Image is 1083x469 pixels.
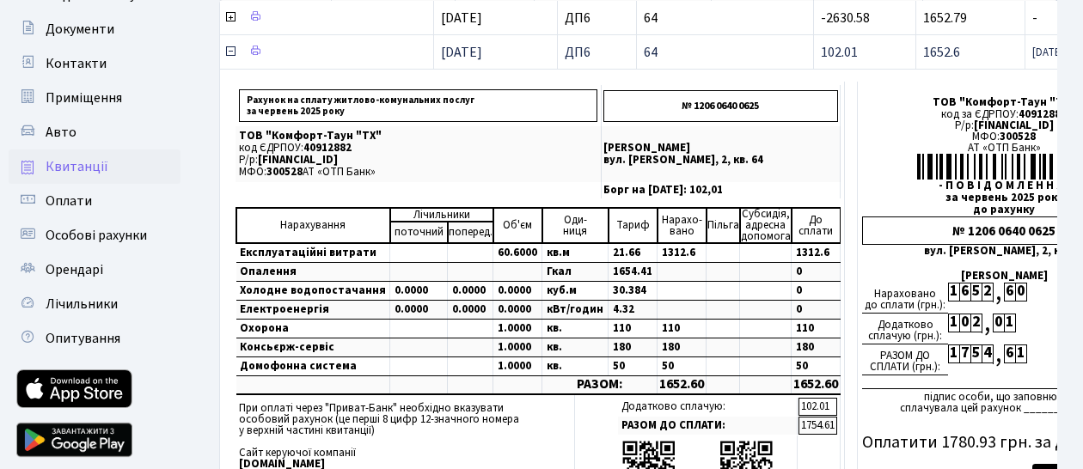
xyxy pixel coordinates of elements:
[390,208,493,222] td: Лічильники
[982,314,993,333] div: ,
[970,283,982,301] div: 5
[236,282,390,301] td: Холодне водопостачання
[542,243,609,263] td: кв.м
[993,344,1004,364] div: ,
[46,295,118,314] span: Лічильники
[792,320,841,338] td: 110
[236,208,390,243] td: Нарахування
[239,167,597,178] p: МФО: АТ «ОТП Банк»
[982,344,993,363] div: 4
[609,301,658,320] td: 4.32
[658,320,707,338] td: 110
[493,357,542,376] td: 1.0000
[792,282,841,301] td: 0
[493,243,542,263] td: 60.6000
[603,185,838,196] p: Борг на [DATE]: 102,01
[1000,129,1036,144] span: 300528
[609,282,658,301] td: 30.384
[1019,107,1067,122] span: 40912882
[9,253,180,287] a: Орендарі
[603,155,838,166] p: вул. [PERSON_NAME], 2, кв. 64
[9,149,180,184] a: Квитанції
[1004,283,1015,301] div: 6
[644,11,805,25] span: 64
[862,314,948,344] div: Додатково сплачую (грн.):
[441,9,482,27] span: [DATE]
[792,263,841,282] td: 0
[707,208,740,243] td: Пільга
[46,54,107,73] span: Контакти
[618,417,798,435] td: РАЗОМ ДО СПЛАТИ:
[948,283,959,301] div: 1
[493,301,542,320] td: 0.0000
[441,43,482,62] span: [DATE]
[236,357,390,376] td: Домофонна система
[46,329,120,348] span: Опитування
[658,338,707,357] td: 180
[644,46,805,59] span: 64
[1015,344,1026,363] div: 1
[821,9,870,27] span: -2630.58
[970,344,982,363] div: 5
[993,314,1004,332] div: 0
[993,283,1004,302] div: ,
[565,11,629,25] span: ДП6
[236,263,390,282] td: Опалення
[9,184,180,218] a: Оплати
[798,417,837,435] td: 1754.61
[792,357,841,376] td: 50
[609,357,658,376] td: 50
[792,301,841,320] td: 0
[618,398,798,416] td: Додатково сплачую:
[658,208,707,243] td: Нарахо- вано
[9,115,180,149] a: Авто
[390,222,448,243] td: поточний
[448,222,493,243] td: поперед.
[258,152,338,167] span: [FINANCIAL_ID]
[658,243,707,263] td: 1312.6
[493,282,542,301] td: 0.0000
[923,9,967,27] span: 1652.79
[46,192,92,210] span: Оплати
[9,287,180,321] a: Лічильники
[792,208,841,243] td: До cплати
[959,344,970,363] div: 7
[948,344,959,363] div: 1
[970,314,982,332] div: 2
[542,301,609,320] td: кВт/годин
[46,123,76,142] span: Авто
[542,282,609,301] td: куб.м
[9,218,180,253] a: Особові рахунки
[9,81,180,115] a: Приміщення
[239,131,597,142] p: ТОВ "Комфорт-Таун "ТХ"
[658,357,707,376] td: 50
[923,43,960,62] span: 1652.6
[1004,344,1015,363] div: 6
[658,376,707,394] td: 1652.60
[448,301,493,320] td: 0.0000
[46,260,103,279] span: Орендарі
[493,338,542,357] td: 1.0000
[948,314,959,332] div: 1
[542,208,609,243] td: Оди- ниця
[9,46,180,81] a: Контакти
[236,243,390,263] td: Експлуатаційні витрати
[821,43,858,62] span: 102.01
[390,282,448,301] td: 0.0000
[542,357,609,376] td: кв.
[9,321,180,356] a: Опитування
[46,157,108,176] span: Квитанції
[542,338,609,357] td: кв.
[792,376,841,394] td: 1652.60
[1004,314,1015,332] div: 1
[609,263,658,282] td: 1654.41
[236,338,390,357] td: Консьєрж-сервіс
[46,20,114,39] span: Документи
[862,344,948,375] div: РАЗОМ ДО СПЛАТИ (грн.):
[798,398,837,416] td: 102.01
[609,338,658,357] td: 180
[959,314,970,332] div: 0
[542,376,658,394] td: РАЗОМ:
[239,143,597,154] p: код ЄДРПОУ:
[542,320,609,338] td: кв.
